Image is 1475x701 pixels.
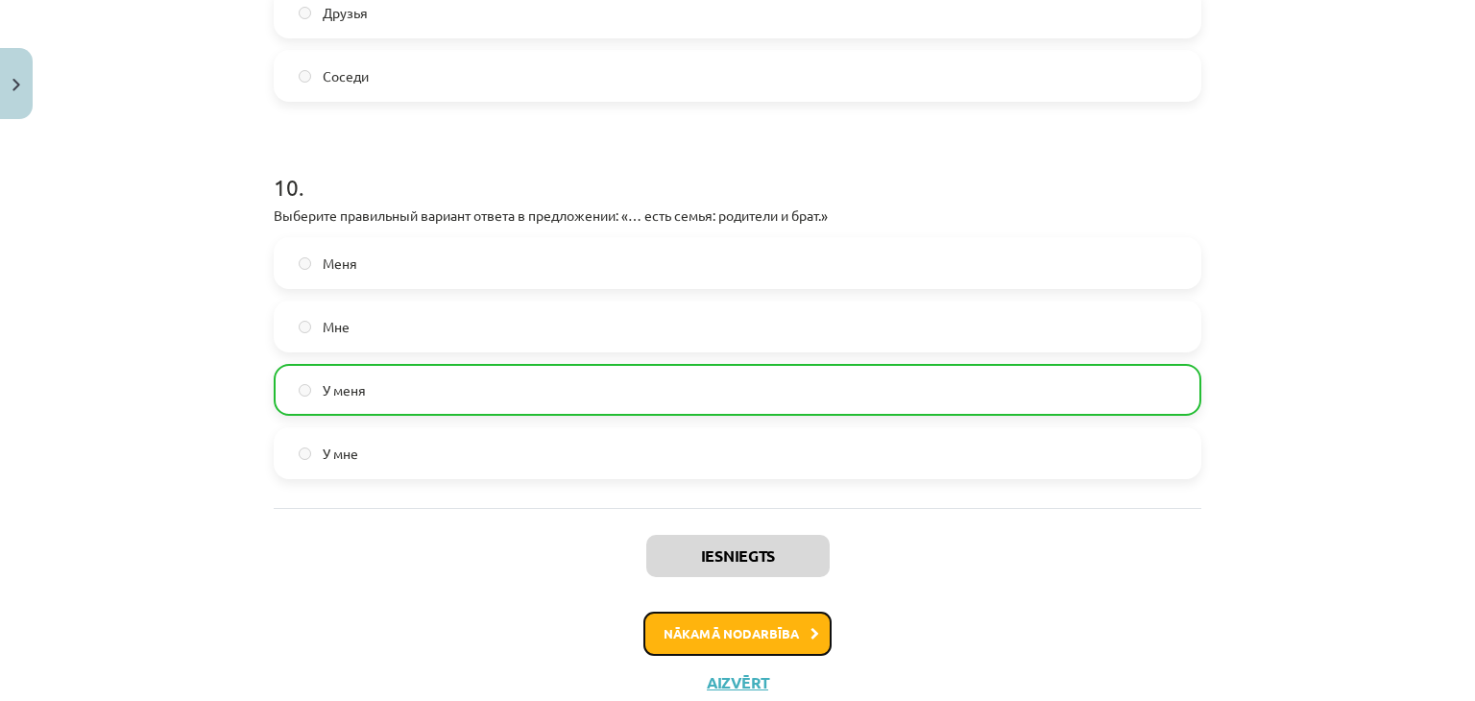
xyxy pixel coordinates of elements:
input: Друзья [299,7,311,19]
button: Iesniegts [646,535,830,577]
input: Меня [299,257,311,270]
input: Соседи [299,70,311,83]
input: У меня [299,384,311,397]
h1: 10 . [274,140,1201,200]
span: Мне [323,317,350,337]
span: У меня [323,380,366,400]
input: Мне [299,321,311,333]
button: Aizvērt [701,673,774,692]
img: icon-close-lesson-0947bae3869378f0d4975bcd49f059093ad1ed9edebbc8119c70593378902aed.svg [12,79,20,91]
span: Соседи [323,66,369,86]
span: У мне [323,444,358,464]
span: Меня [323,254,357,274]
button: Nākamā nodarbība [643,612,832,656]
span: Друзья [323,3,368,23]
p: Выберите правильный вариант ответа в предложении: «… есть семья: родители и брат.» [274,205,1201,226]
input: У мне [299,447,311,460]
